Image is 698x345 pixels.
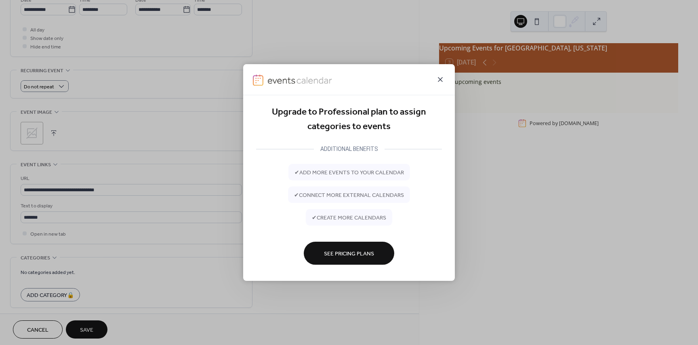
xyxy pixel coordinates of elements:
div: ADDITIONAL BENEFITS [314,144,385,154]
div: Upgrade to Professional plan to assign categories to events [256,105,442,134]
img: logo-icon [253,74,263,86]
span: ✔ create more calendars [312,214,386,222]
button: See Pricing Plans [304,242,394,265]
span: ✔ add more events to your calendar [294,169,404,177]
img: logo-type [267,74,333,86]
span: ✔ connect more external calendars [294,191,404,200]
span: See Pricing Plans [324,250,374,258]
